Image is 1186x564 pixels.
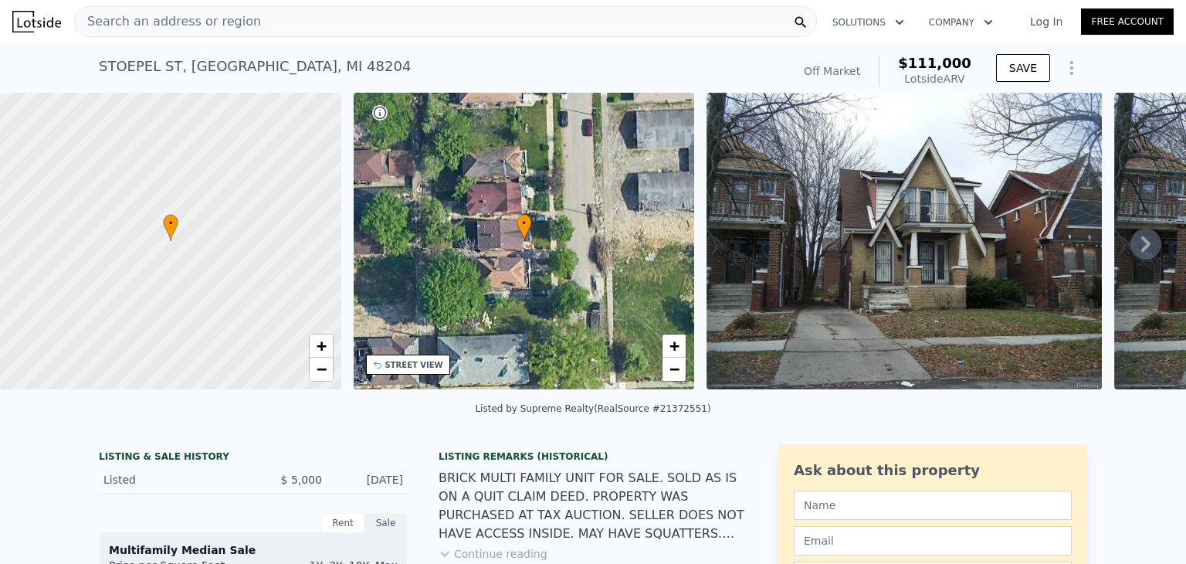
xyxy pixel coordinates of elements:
[1056,53,1087,83] button: Show Options
[820,8,917,36] button: Solutions
[334,472,403,488] div: [DATE]
[316,359,326,379] span: −
[898,55,971,71] span: $111,000
[12,11,61,32] img: Lotside
[794,491,1072,520] input: Name
[794,460,1072,481] div: Ask about this property
[439,450,747,463] div: Listing Remarks (Historical)
[439,546,547,562] button: Continue reading
[103,472,241,488] div: Listed
[669,336,679,355] span: +
[662,335,686,358] a: Zoom in
[707,93,1102,389] img: Sale: 142889479 Parcel: 119371062
[310,335,333,358] a: Zoom in
[75,12,261,31] span: Search an address or region
[996,54,1050,82] button: SAVE
[917,8,1005,36] button: Company
[281,474,322,486] span: $ 5,000
[898,71,971,87] div: Lotside ARV
[517,216,532,230] span: •
[475,403,710,414] div: Listed by Supreme Realty (RealSource #21372551)
[316,336,326,355] span: +
[321,513,364,533] div: Rent
[1011,14,1081,29] a: Log In
[669,359,679,379] span: −
[1081,8,1174,35] a: Free Account
[310,358,333,381] a: Zoom out
[163,216,178,230] span: •
[109,542,398,558] div: Multifamily Median Sale
[794,526,1072,556] input: Email
[99,450,408,466] div: LISTING & SALE HISTORY
[439,469,747,543] div: BRICK MULTI FAMILY UNIT FOR SALE. SOLD AS IS ON A QUIT CLAIM DEED. PROPERTY WAS PURCHASED AT TAX ...
[163,214,178,241] div: •
[385,359,443,371] div: STREET VIEW
[517,214,532,241] div: •
[662,358,686,381] a: Zoom out
[804,63,860,79] div: Off Market
[99,56,411,77] div: STOEPEL ST , [GEOGRAPHIC_DATA] , MI 48204
[364,513,408,533] div: Sale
